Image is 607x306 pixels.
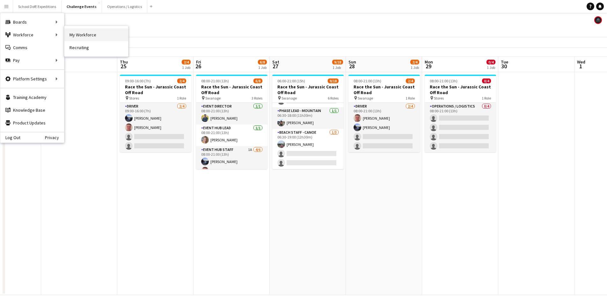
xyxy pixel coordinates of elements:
[501,59,508,65] span: Tue
[576,63,585,70] span: 1
[0,16,64,28] div: Boards
[425,75,496,152] app-job-card: 08:00-21:00 (13h)0/4Race the Sun - Jurassic Coast Off Road Stores1 RoleOperations / Logistics0/40...
[272,59,279,65] span: Sat
[282,96,297,101] span: Swanage
[196,124,267,146] app-card-role: Event Hub Lead1/108:00-21:00 (13h)[PERSON_NAME]
[177,78,186,83] span: 2/4
[13,0,62,13] button: School DofE Expeditions
[410,60,419,64] span: 2/4
[252,96,262,101] span: 3 Roles
[196,84,267,95] h3: Race the Sun - Jurassic Coast Off Road
[482,96,491,101] span: 1 Role
[358,96,373,101] span: Swanage
[120,103,191,152] app-card-role: Driver2/409:00-16:00 (7h)[PERSON_NAME][PERSON_NAME]
[411,65,419,70] div: 1 Job
[177,96,186,101] span: 1 Role
[0,104,64,116] a: Knowledge Base
[129,96,139,101] span: Stores
[594,16,602,24] app-user-avatar: The Adventure Element
[277,78,305,83] span: 06:00-21:00 (15h)
[205,96,221,101] span: Swanage
[119,63,128,70] span: 25
[0,135,20,140] a: Log Out
[0,72,64,85] div: Platform Settings
[406,78,415,83] span: 2/4
[406,96,415,101] span: 1 Role
[425,59,433,65] span: Mon
[125,78,151,83] span: 09:00-16:00 (7h)
[120,84,191,95] h3: Race the Sun - Jurassic Coast Off Road
[272,84,344,95] h3: Race the Sun - Jurassic Coast Off Road
[196,59,201,65] span: Fri
[201,78,229,83] span: 08:00-21:00 (13h)
[348,103,420,152] app-card-role: Driver2/408:00-21:00 (13h)[PERSON_NAME][PERSON_NAME]
[45,135,64,140] a: Privacy
[348,84,420,95] h3: Race the Sun - Jurassic Coast Off Road
[0,116,64,129] a: Product Updates
[258,65,267,70] div: 1 Job
[102,0,147,13] button: Operations / Logistics
[430,78,457,83] span: 08:00-21:00 (13h)
[120,75,191,152] app-job-card: 09:00-16:00 (7h)2/4Race the Sun - Jurassic Coast Off Road Stores1 RoleDriver2/409:00-16:00 (7h)[P...
[64,41,128,54] a: Recruiting
[0,91,64,104] a: Training Academy
[328,96,339,101] span: 6 Roles
[0,41,64,54] a: Comms
[348,59,356,65] span: Sun
[577,59,585,65] span: Wed
[354,78,381,83] span: 08:00-21:00 (13h)
[62,0,102,13] button: Challenge Events
[434,96,444,101] span: Stores
[195,63,201,70] span: 26
[272,107,344,129] app-card-role: Phase Lead - Mountain1/106:30-18:00 (11h30m)[PERSON_NAME]
[64,28,128,41] a: My Workforce
[196,75,267,169] app-job-card: 08:00-21:00 (13h)6/8Race the Sun - Jurassic Coast Off Road Swanage3 RolesEvent Director1/108:00-2...
[120,59,128,65] span: Thu
[272,75,344,169] app-job-card: 06:00-21:00 (15h)9/18Race the Sun - Jurassic Coast Off Road Swanage6 Roles Phase Lead - Mountain1...
[486,60,495,64] span: 0/4
[196,146,267,214] app-card-role: Event Hub Staff1A4/608:00-21:00 (13h)[PERSON_NAME][PERSON_NAME]
[182,65,190,70] div: 1 Job
[253,78,262,83] span: 6/8
[347,63,356,70] span: 28
[0,28,64,41] div: Workforce
[333,65,343,70] div: 1 Job
[182,60,191,64] span: 2/4
[487,65,495,70] div: 1 Job
[500,63,508,70] span: 30
[272,129,344,169] app-card-role: Beach Staff - Canoe1/306:30-19:00 (12h30m)[PERSON_NAME]
[348,75,420,152] app-job-card: 08:00-21:00 (13h)2/4Race the Sun - Jurassic Coast Off Road Swanage1 RoleDriver2/408:00-21:00 (13h...
[482,78,491,83] span: 0/4
[425,103,496,152] app-card-role: Operations / Logistics0/408:00-21:00 (13h)
[0,54,64,67] div: Pay
[332,60,343,64] span: 9/18
[425,84,496,95] h3: Race the Sun - Jurassic Coast Off Road
[424,63,433,70] span: 29
[258,60,267,64] span: 6/8
[271,63,279,70] span: 27
[196,103,267,124] app-card-role: Event Director1/108:00-21:00 (13h)[PERSON_NAME]
[328,78,339,83] span: 9/18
